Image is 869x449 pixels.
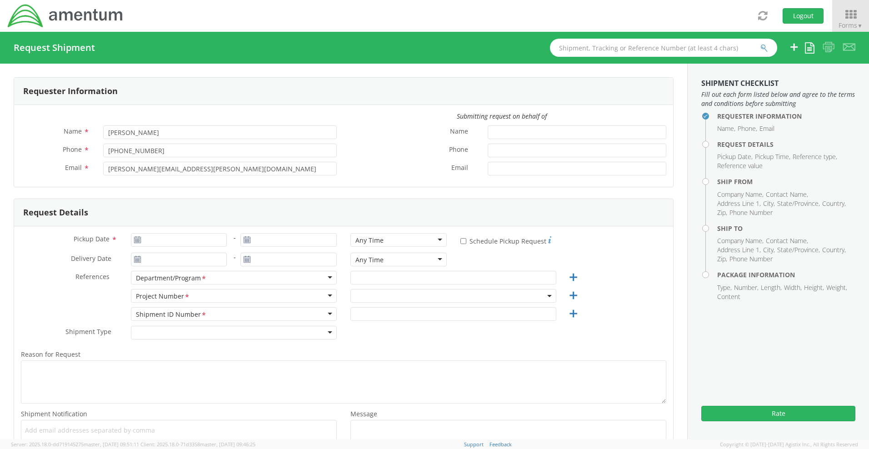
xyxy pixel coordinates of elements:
span: Phone [449,145,468,155]
h3: Request Details [23,208,88,217]
h3: Shipment Checklist [701,80,855,88]
label: Schedule Pickup Request [460,235,551,246]
h4: Package Information [717,271,855,278]
span: Name [450,127,468,137]
li: Phone Number [729,208,773,217]
span: Pickup Date [74,234,110,243]
span: master, [DATE] 09:46:25 [200,441,255,448]
li: Country [822,199,846,208]
span: Phone [63,145,82,154]
li: Contact Name [766,190,808,199]
li: Country [822,245,846,254]
li: Phone Number [729,254,773,264]
li: City [763,245,775,254]
h4: Request Details [717,141,855,148]
span: Shipment Type [65,327,111,338]
li: Zip [717,208,727,217]
a: Support [464,441,484,448]
span: Server: 2025.18.0-dd719145275 [11,441,139,448]
span: Copyright © [DATE]-[DATE] Agistix Inc., All Rights Reserved [720,441,858,448]
div: Any Time [355,236,384,245]
h3: Requester Information [23,87,118,96]
input: Shipment, Tracking or Reference Number (at least 4 chars) [550,39,777,57]
span: master, [DATE] 09:51:11 [84,441,139,448]
li: State/Province [777,245,820,254]
li: Weight [826,283,847,292]
div: Any Time [355,255,384,264]
h4: Ship To [717,225,855,232]
h4: Ship From [717,178,855,185]
span: Add email addresses separated by comma [25,426,333,435]
img: dyn-intl-logo-049831509241104b2a82.png [7,3,124,29]
li: Email [759,124,774,133]
li: Company Name [717,236,764,245]
li: Reference value [717,161,763,170]
span: References [75,272,110,281]
li: Length [761,283,782,292]
li: Pickup Time [755,152,790,161]
li: Width [784,283,802,292]
h4: Request Shipment [14,43,95,53]
span: ▼ [857,22,863,30]
span: Client: 2025.18.0-71d3358 [140,441,255,448]
li: Phone [738,124,757,133]
i: Submitting request on behalf of [457,112,547,120]
li: Zip [717,254,727,264]
span: Forms [839,21,863,30]
span: Email [65,163,82,172]
li: Number [734,283,759,292]
li: Contact Name [766,236,808,245]
li: Company Name [717,190,764,199]
h4: Requester Information [717,113,855,120]
li: Name [717,124,735,133]
li: Address Line 1 [717,245,761,254]
button: Logout [783,8,824,24]
span: Delivery Date [71,254,111,264]
div: Shipment ID Number [136,310,207,319]
span: Reason for Request [21,350,80,359]
span: Shipment Notification [21,409,87,418]
button: Rate [701,406,855,421]
span: Email [451,163,468,174]
li: Type [717,283,732,292]
li: Height [804,283,824,292]
input: Schedule Pickup Request [460,238,466,244]
span: Message [350,409,377,418]
div: Department/Program [136,274,207,283]
li: Pickup Date [717,152,753,161]
a: Feedback [489,441,512,448]
li: Address Line 1 [717,199,761,208]
li: State/Province [777,199,820,208]
li: Content [717,292,740,301]
span: Fill out each form listed below and agree to the terms and conditions before submitting [701,90,855,108]
li: City [763,199,775,208]
span: Name [64,127,82,135]
div: Project Number [136,292,190,301]
li: Reference type [793,152,837,161]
